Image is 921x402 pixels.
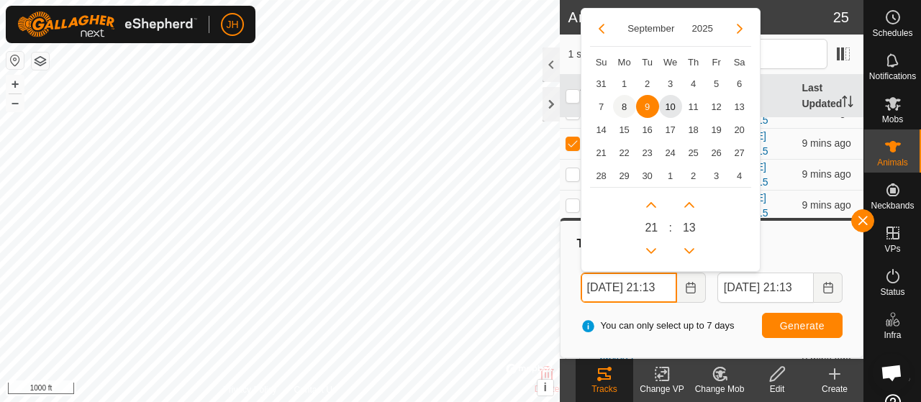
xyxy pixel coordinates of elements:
span: Th [688,57,699,68]
button: Generate [762,313,843,338]
button: Choose Date [677,273,706,303]
span: Mobs [882,115,903,124]
a: [DATE] 131515 [735,130,768,157]
h2: Animals [568,9,833,26]
button: Previous Month [590,17,613,40]
td: 30 [636,164,659,187]
span: 20 [728,118,751,141]
div: Tracks [575,235,848,252]
td: 23 [636,141,659,164]
span: JH [226,17,238,32]
img: Gallagher Logo [17,12,197,37]
td: 13 [728,95,751,118]
td: 24 [659,141,682,164]
span: 1 selected of 25 [568,47,653,62]
p-button: Next Minute [678,193,701,216]
td: 2 [636,72,659,95]
th: Last Updated [796,75,863,118]
span: 10 [659,95,682,118]
td: 9 [636,95,659,118]
td: 3 [659,72,682,95]
span: 10 Sept 2025, 9:03 pm [802,168,850,180]
td: 26 [705,141,728,164]
a: [DATE] 131515 [735,161,768,188]
div: Choose Date [581,8,761,273]
td: 1 [659,164,682,187]
div: Open chat [872,353,911,392]
td: 17 [659,118,682,141]
p-sorticon: Activate to sort [580,90,591,101]
td: 4 [682,72,705,95]
td: 4 [728,164,751,187]
td: 15 [613,118,636,141]
td: 6 [728,72,751,95]
button: Choose Month [622,20,680,37]
span: Sa [734,57,745,68]
span: Tu [642,57,653,68]
span: Su [596,57,607,68]
a: Contact Us [294,383,336,396]
span: Notifications [869,72,916,81]
td: 21 [590,141,613,164]
button: + [6,76,24,93]
div: Create [806,383,863,396]
span: Schedules [872,29,912,37]
span: Status [880,288,904,296]
span: 2 [682,164,705,187]
div: Change Mob [691,383,748,396]
td: 27 [728,141,751,164]
td: 1 [613,72,636,95]
span: Generate [780,320,825,332]
div: Edit [748,383,806,396]
td: 8 [613,95,636,118]
p-sorticon: Activate to sort [842,98,853,109]
span: 10 Sept 2025, 9:03 pm [802,199,850,211]
span: 12 [705,95,728,118]
button: – [6,94,24,111]
td: 19 [705,118,728,141]
a: [DATE] 131515 [735,99,768,126]
span: Animals [877,158,908,167]
span: You can only select up to 7 days [581,319,735,333]
label: To [717,258,843,273]
td: 18 [682,118,705,141]
td: 5 [705,72,728,95]
button: Choose Date [814,273,843,303]
td: 28 [590,164,613,187]
td: 29 [613,164,636,187]
button: Choose Year [686,20,719,37]
td: 25 [682,141,705,164]
span: 31 [590,72,613,95]
span: Infra [884,331,901,339]
td: 7 [590,95,613,118]
span: Heatmap [875,374,910,383]
span: 10 Sept 2025, 9:03 pm [802,137,850,149]
td: 3 [705,164,728,187]
span: 16 [636,118,659,141]
span: 14 [590,118,613,141]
